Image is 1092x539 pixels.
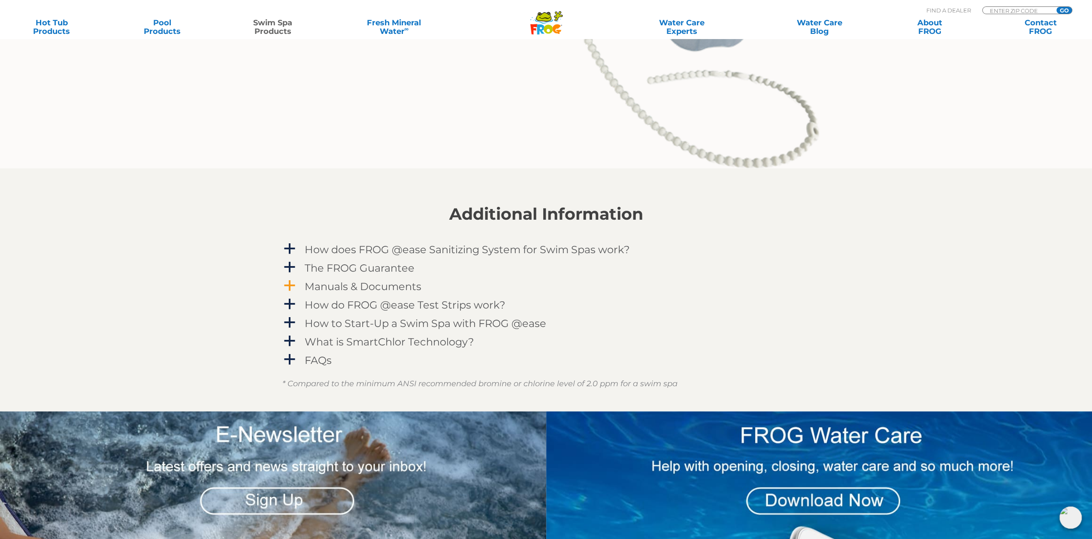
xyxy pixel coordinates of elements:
a: Fresh MineralWater∞ [340,18,448,36]
a: a What is SmartChlor Technology? [282,334,810,350]
a: a How does FROG @ease Sanitizing System for Swim Spas work? [282,242,810,257]
h4: FAQs [305,354,332,366]
span: a [283,335,296,348]
a: a How do FROG @ease Test Strips work? [282,297,810,313]
a: a FAQs [282,352,810,368]
h4: The FROG Guarantee [305,262,414,274]
h2: Additional Information [282,205,810,224]
h4: What is SmartChlor Technology? [305,336,474,348]
span: a [283,353,296,366]
em: * Compared to the minimum ANSI recommended bromine or chlorine level of 2.0 ppm for a swim spa [282,379,678,388]
h4: How does FROG @ease Sanitizing System for Swim Spas work? [305,244,630,255]
sup: ∞ [404,25,408,32]
a: Water CareBlog [776,18,862,36]
img: openIcon [1059,506,1082,529]
a: a Manuals & Documents [282,279,810,294]
input: GO [1056,7,1072,14]
a: a How to Start-Up a Swim Spa with FROG @ease [282,315,810,331]
span: a [283,279,296,292]
a: Swim SpaProducts [230,18,315,36]
h4: How do FROG @ease Test Strips work? [305,299,505,311]
a: Hot TubProducts [9,18,94,36]
h4: Manuals & Documents [305,281,421,292]
span: a [283,298,296,311]
input: Zip Code Form [989,7,1047,14]
a: a The FROG Guarantee [282,260,810,276]
span: a [283,242,296,255]
span: a [283,316,296,329]
a: ContactFROG [998,18,1083,36]
p: Find A Dealer [926,6,971,14]
a: AboutFROG [887,18,973,36]
a: Water CareExperts [612,18,752,36]
span: a [283,261,296,274]
a: PoolProducts [119,18,205,36]
h4: How to Start-Up a Swim Spa with FROG @ease [305,318,546,329]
